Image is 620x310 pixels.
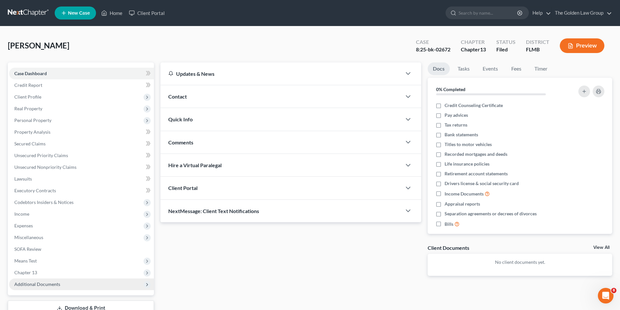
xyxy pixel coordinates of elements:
a: Case Dashboard [9,68,154,79]
span: Lawsuits [14,176,32,182]
span: Real Property [14,106,42,111]
div: Status [496,38,516,46]
span: Additional Documents [14,281,60,287]
span: Bank statements [445,131,478,138]
span: Life insurance policies [445,161,489,167]
span: Bills [445,221,453,227]
a: Client Portal [126,7,168,19]
span: Credit Counseling Certificate [445,102,503,109]
p: No client documents yet. [433,259,607,265]
a: SOFA Review [9,243,154,255]
input: Search by name... [459,7,518,19]
span: Comments [168,139,193,145]
a: Help [529,7,551,19]
span: Income Documents [445,191,484,197]
iframe: Intercom live chat [598,288,613,303]
span: Codebtors Insiders & Notices [14,199,74,205]
span: Retirement account statements [445,170,508,177]
a: Credit Report [9,79,154,91]
a: Events [477,62,503,75]
a: The Golden Law Group [552,7,612,19]
div: Chapter [461,46,486,53]
span: Expenses [14,223,33,228]
div: Case [416,38,450,46]
a: Tasks [452,62,475,75]
span: Drivers license & social security card [445,180,519,187]
span: [PERSON_NAME] [8,41,69,50]
span: SOFA Review [14,246,41,252]
a: Lawsuits [9,173,154,185]
a: Secured Claims [9,138,154,150]
div: District [526,38,549,46]
div: FLMB [526,46,549,53]
span: NextMessage: Client Text Notifications [168,208,259,214]
a: Fees [506,62,527,75]
span: New Case [68,11,90,16]
span: Client Portal [168,185,198,191]
span: Client Profile [14,94,41,100]
span: Hire a Virtual Paralegal [168,162,222,168]
span: Tax returns [445,122,467,128]
a: Docs [428,62,450,75]
span: Income [14,211,29,217]
span: Unsecured Nonpriority Claims [14,164,76,170]
a: View All [593,245,610,250]
span: Separation agreements or decrees of divorces [445,210,537,217]
a: Executory Contracts [9,185,154,196]
span: Executory Contracts [14,188,56,193]
a: Home [98,7,126,19]
a: Property Analysis [9,126,154,138]
div: Chapter [461,38,486,46]
a: Unsecured Nonpriority Claims [9,161,154,173]
span: Credit Report [14,82,42,88]
span: Recorded mortgages and deeds [445,151,507,157]
span: Case Dashboard [14,71,47,76]
div: Filed [496,46,516,53]
span: Unsecured Priority Claims [14,153,68,158]
span: Means Test [14,258,37,263]
span: 8 [611,288,616,293]
span: Chapter 13 [14,270,37,275]
a: Unsecured Priority Claims [9,150,154,161]
div: Client Documents [428,244,469,251]
div: 8:25-bk-02672 [416,46,450,53]
button: Preview [560,38,604,53]
span: Secured Claims [14,141,46,146]
strong: 0% Completed [436,87,465,92]
span: 13 [480,46,486,52]
span: Pay advices [445,112,468,118]
span: Contact [168,93,187,100]
span: Appraisal reports [445,201,480,207]
a: Timer [529,62,553,75]
span: Personal Property [14,117,51,123]
span: Property Analysis [14,129,50,135]
span: Titles to motor vehicles [445,141,492,148]
span: Quick Info [168,116,193,122]
div: Updates & News [168,70,394,77]
span: Miscellaneous [14,235,43,240]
